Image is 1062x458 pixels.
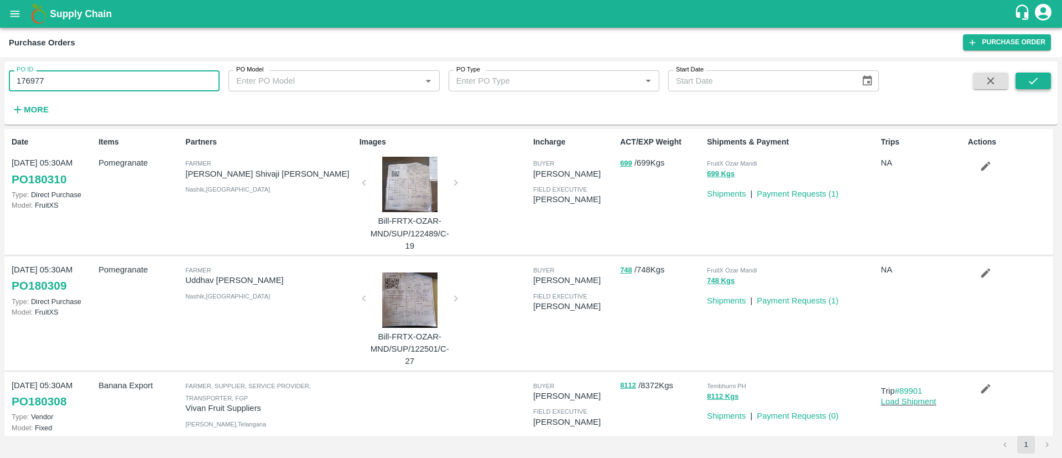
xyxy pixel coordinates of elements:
p: Pomegranate [98,264,181,276]
input: Enter PO Type [452,74,638,88]
p: [PERSON_NAME] [533,274,616,286]
p: ACT/EXP Weight [620,136,702,148]
input: Start Date [668,70,852,91]
span: field executive [533,408,587,415]
span: Nashik , [GEOGRAPHIC_DATA] [185,186,270,193]
span: Model: [12,424,33,432]
p: [PERSON_NAME] [533,168,616,180]
a: Shipments [707,411,746,420]
input: Enter PO Model [232,74,418,88]
span: Farmer [185,160,211,167]
p: Bill-FRTX-OZAR-MND/SUP/122501/C-27 [368,331,451,368]
a: #89901 [895,387,923,395]
a: Payment Requests (1) [757,189,839,198]
span: Model: [12,201,33,209]
button: 699 Kgs [707,168,735,181]
p: Partners [185,136,355,148]
a: Shipments [707,189,746,198]
span: Type: [12,413,29,421]
p: [DATE] 05:30AM [12,379,94,392]
button: 699 [620,157,632,170]
p: FruitXS [12,200,94,210]
button: 748 [620,264,632,277]
span: field executive [533,293,587,300]
p: [PERSON_NAME] [533,416,616,428]
p: [PERSON_NAME] [533,193,616,205]
p: Actions [968,136,1050,148]
label: PO ID [17,65,33,74]
p: [DATE] 05:30AM [12,157,94,169]
p: Pomegranate [98,157,181,169]
span: Type: [12,297,29,306]
div: Purchase Orders [9,35,75,50]
span: Tembhurni PH [707,383,746,389]
div: | [746,183,752,200]
p: Bill-FRTX-OZAR-MND/SUP/122489/C-19 [368,215,451,252]
p: Incharge [533,136,616,148]
button: Open [421,74,435,88]
button: More [9,100,51,119]
a: Load Shipment [881,397,936,406]
div: | [746,290,752,307]
span: FruitX Ozar Mandi [707,267,757,274]
a: PO180308 [12,392,66,411]
p: [DATE] 05:30AM [12,264,94,276]
img: logo [28,3,50,25]
p: Uddhav [PERSON_NAME] [185,274,355,286]
button: 748 Kgs [707,275,735,287]
p: Direct Purchase [12,296,94,307]
span: Nashik , [GEOGRAPHIC_DATA] [185,293,270,300]
p: Vivan Fruit Suppliers [185,402,355,414]
p: Fixed [12,423,94,433]
span: field executive [533,186,587,193]
p: [PERSON_NAME] Shivaji [PERSON_NAME] [185,168,355,180]
span: Type: [12,191,29,199]
button: Open [641,74,655,88]
p: Trips [881,136,964,148]
p: Trip [881,385,964,397]
a: Payment Requests (0) [757,411,839,420]
a: Purchase Order [963,34,1051,50]
span: FruitX Ozar Mandi [707,160,757,167]
span: Farmer, Supplier, Service Provider, Transporter, FGP [185,383,311,402]
p: FruitXS [12,307,94,317]
button: Choose date [857,70,878,91]
p: Images [360,136,529,148]
a: Supply Chain [50,6,1014,22]
div: customer-support [1014,4,1033,24]
button: 8112 [620,379,636,392]
button: 8112 Kgs [707,390,738,403]
a: PO180310 [12,169,66,189]
span: Model: [12,308,33,316]
div: | [746,405,752,422]
span: Farmer [185,267,211,274]
span: buyer [533,160,554,167]
a: Payment Requests (1) [757,296,839,305]
span: [PERSON_NAME] , Telangana [185,421,266,428]
strong: More [24,105,49,114]
p: NA [881,157,964,169]
button: open drawer [2,1,28,27]
label: PO Model [236,65,264,74]
p: Vendor [12,411,94,422]
p: Direct Purchase [12,189,94,200]
p: [PERSON_NAME] [533,300,616,312]
span: buyer [533,383,554,389]
p: / 748 Kgs [620,264,702,276]
span: buyer [533,267,554,274]
p: NA [881,264,964,276]
b: Supply Chain [50,8,112,19]
p: / 8372 Kgs [620,379,702,392]
a: PO180309 [12,276,66,296]
nav: pagination navigation [995,436,1058,454]
a: Shipments [707,296,746,305]
input: Enter PO ID [9,70,220,91]
p: Items [98,136,181,148]
p: [PERSON_NAME] [533,390,616,402]
p: Shipments & Payment [707,136,876,148]
label: Start Date [676,65,704,74]
p: / 699 Kgs [620,157,702,169]
label: PO Type [456,65,480,74]
p: Banana Export [98,379,181,392]
button: page 1 [1017,436,1035,454]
